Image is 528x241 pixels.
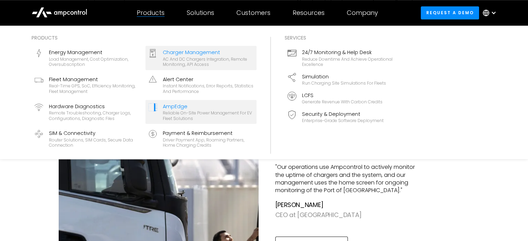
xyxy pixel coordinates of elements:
[32,34,257,42] div: Products
[163,57,254,67] div: AC and DC chargers integration, remote monitoring, API access
[187,9,214,17] div: Solutions
[285,89,396,107] a: LCFSGenerate revenue with carbon credits
[145,46,257,70] a: Charger ManagementAC and DC chargers integration, remote monitoring, API access
[49,57,140,67] div: Load management, cost optimization, oversubscription
[163,137,254,148] div: Driver Payment App, Roaming Partners, Home Charging Credits
[347,9,378,17] div: Company
[32,73,143,97] a: Fleet ManagementReal-time GPS, SoC, efficiency monitoring, fleet management
[285,46,396,70] a: 24/7 Monitoring & Help DeskReduce downtime and achieve operational excellence
[302,80,386,86] div: Run charging site simulations for fleets
[32,100,143,124] a: Hardware DiagnosticsRemote troubleshooting, charger logs, configurations, diagnostic files
[421,6,479,19] a: Request a demo
[49,76,140,83] div: Fleet Management
[302,110,384,118] div: Security & Deployment
[145,73,257,97] a: Alert CenterInstant notifications, error reports, statistics and performance
[49,83,140,94] div: Real-time GPS, SoC, efficiency monitoring, fleet management
[275,210,424,220] div: CEO at [GEOGRAPHIC_DATA]
[236,9,270,17] div: Customers
[302,118,384,123] div: Enterprise-grade software deployment
[145,127,257,151] a: Payment & ReimbursementDriver Payment App, Roaming Partners, Home Charging Credits
[275,163,424,195] p: "Our operations use Ampcontrol to actively monitor the uptime of chargers and the system, and our...
[163,49,254,56] div: Charger Management
[137,9,165,17] div: Products
[32,46,143,70] a: Energy ManagementLoad management, cost optimization, oversubscription
[49,137,140,148] div: Router Solutions, SIM Cards, Secure Data Connection
[49,129,140,137] div: SIM & Connectivity
[145,100,257,124] a: AmpEdgeReliable On-site Power Management for EV Fleet Solutions
[32,127,143,151] a: SIM & ConnectivityRouter Solutions, SIM Cards, Secure Data Connection
[285,34,396,42] div: Services
[275,200,424,210] div: [PERSON_NAME]
[163,110,254,121] div: Reliable On-site Power Management for EV Fleet Solutions
[293,9,325,17] div: Resources
[163,76,254,83] div: Alert Center
[302,57,393,67] div: Reduce downtime and achieve operational excellence
[163,129,254,137] div: Payment & Reimbursement
[163,103,254,110] div: AmpEdge
[302,92,383,99] div: LCFS
[302,49,393,56] div: 24/7 Monitoring & Help Desk
[302,73,386,80] div: Simulation
[49,103,140,110] div: Hardware Diagnostics
[285,107,396,126] a: Security & DeploymentEnterprise-grade software deployment
[163,83,254,94] div: Instant notifications, error reports, statistics and performance
[285,70,396,89] a: SimulationRun charging site simulations for fleets
[49,110,140,121] div: Remote troubleshooting, charger logs, configurations, diagnostic files
[49,49,140,56] div: Energy Management
[302,99,383,105] div: Generate revenue with carbon credits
